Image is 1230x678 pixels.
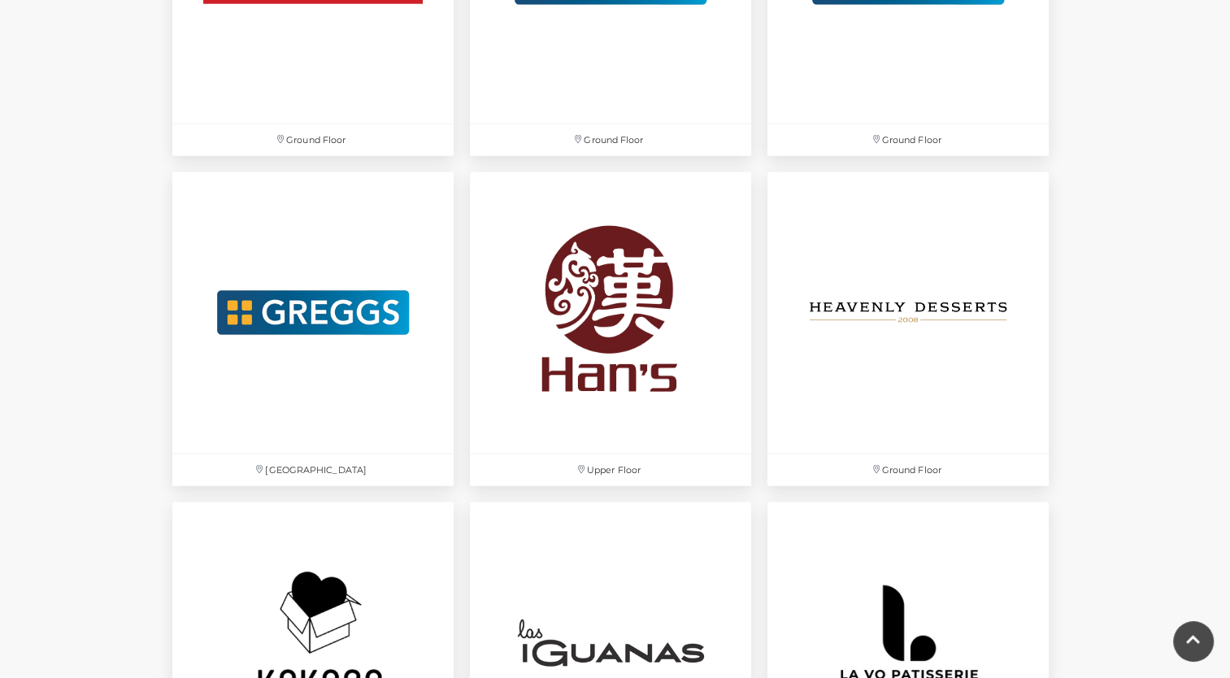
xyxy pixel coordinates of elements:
a: Upper Floor [462,164,759,494]
p: Ground Floor [767,124,1049,156]
p: Ground Floor [767,454,1049,486]
a: Ground Floor [759,164,1057,494]
p: Ground Floor [470,124,751,156]
p: Ground Floor [172,124,454,156]
p: [GEOGRAPHIC_DATA] [172,454,454,486]
p: Upper Floor [470,454,751,486]
a: [GEOGRAPHIC_DATA] [164,164,462,494]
